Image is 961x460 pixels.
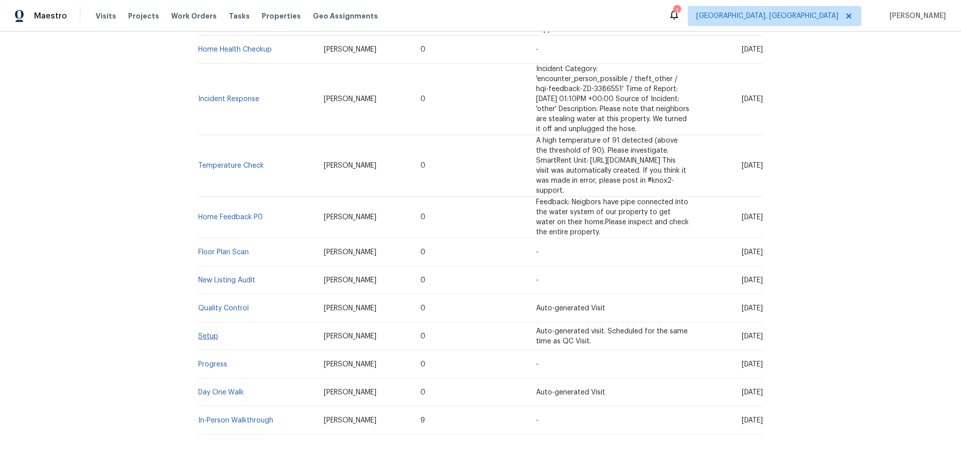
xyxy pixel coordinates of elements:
span: - [536,46,539,53]
span: [PERSON_NAME] [324,46,376,53]
span: 0 [420,361,425,368]
span: - [536,249,539,256]
span: [DATE] [742,277,763,284]
span: [GEOGRAPHIC_DATA], [GEOGRAPHIC_DATA] [696,11,838,21]
span: [DATE] [742,361,763,368]
a: Setup [198,333,218,340]
span: [PERSON_NAME] [324,249,376,256]
span: [PERSON_NAME] [324,389,376,396]
span: [PERSON_NAME] [324,96,376,103]
a: Day One Walk [198,389,244,396]
span: Visits [96,11,116,21]
span: A high temperature of 91 detected (above the threshold of 90). Please investigate. SmartRent Unit... [536,137,686,194]
span: [DATE] [742,96,763,103]
a: Progress [198,361,227,368]
span: Auto-generated Visit [536,305,605,312]
span: - [536,277,539,284]
span: Incident Category: 'encounter_person_possible / theft_other / hqi-feedback-ZD-3386551' Time of Re... [536,66,689,133]
span: [PERSON_NAME] [324,417,376,424]
span: Auto-generated Visit [536,389,605,396]
span: [DATE] [742,417,763,424]
span: [DATE] [742,249,763,256]
a: In-Person Walkthrough [198,417,273,424]
span: [PERSON_NAME] [324,305,376,312]
a: New Listing Audit [198,277,255,284]
span: 9 [420,417,425,424]
a: Incident Response [198,96,259,103]
a: Home Health Checkup [198,46,272,53]
span: 0 [420,305,425,312]
span: [PERSON_NAME] [324,214,376,221]
a: Temperature Check [198,162,264,169]
span: - [536,361,539,368]
span: Geo Assignments [313,11,378,21]
span: [DATE] [742,333,763,340]
span: 0 [420,389,425,396]
span: Auto-generated visit. Scheduled for the same time as QC Visit. [536,328,688,345]
span: [PERSON_NAME] [324,162,376,169]
span: [DATE] [742,162,763,169]
span: [DATE] [742,389,763,396]
span: [DATE] [742,46,763,53]
span: [PERSON_NAME] [324,361,376,368]
span: Maestro [34,11,67,21]
span: 0 [420,46,425,53]
div: 1 [673,6,680,16]
span: 0 [420,162,425,169]
span: [PERSON_NAME] [885,11,946,21]
span: 0 [420,214,425,221]
span: 0 [420,333,425,340]
span: Feedback: Neigbors have pipe connected into the water system of our property to get water on thei... [536,199,689,236]
span: 0 [420,249,425,256]
span: Projects [128,11,159,21]
a: Floor Plan Scan [198,249,249,256]
span: [PERSON_NAME] [324,277,376,284]
span: - [536,417,539,424]
span: [DATE] [742,305,763,312]
span: [DATE] [742,214,763,221]
a: Home Feedback P0 [198,214,263,221]
span: Properties [262,11,301,21]
span: 0 [420,96,425,103]
span: 0 [420,277,425,284]
span: [PERSON_NAME] [324,333,376,340]
span: Tasks [229,13,250,20]
a: Quality Control [198,305,249,312]
span: Work Orders [171,11,217,21]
